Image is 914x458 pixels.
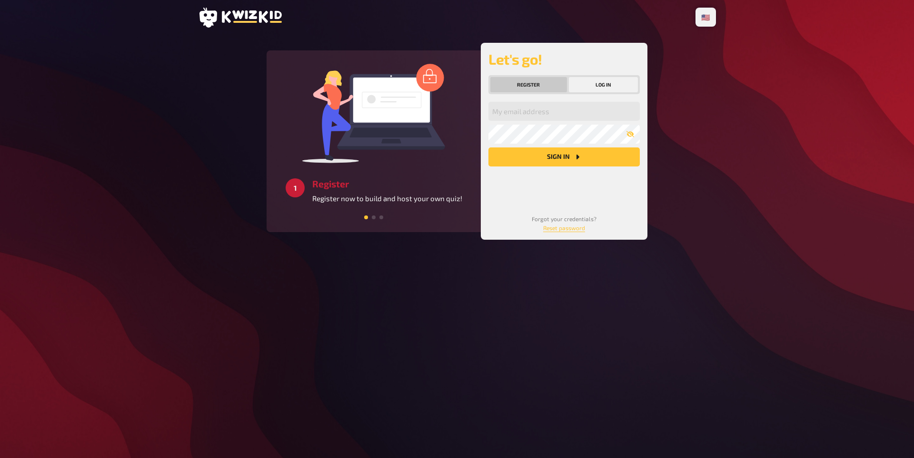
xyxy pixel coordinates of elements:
[312,178,462,189] h3: Register
[286,178,305,197] div: 1
[302,63,445,163] img: log in
[532,215,596,231] small: Forgot your credentials?
[490,77,567,92] button: Register
[488,102,640,121] input: My email address
[569,77,638,92] button: Log in
[697,10,714,25] li: 🇺🇸
[543,224,585,231] a: Reset password
[312,193,462,204] p: Register now to build and host your own quiz!
[488,147,640,166] button: Sign in
[488,50,640,68] h2: Let's go!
